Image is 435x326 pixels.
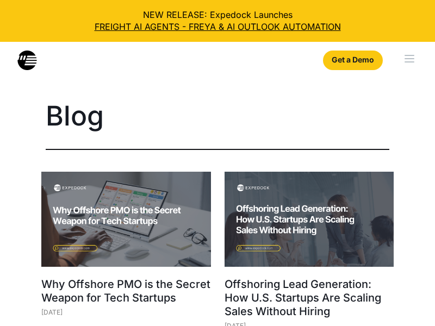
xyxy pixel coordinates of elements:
[41,305,211,320] div: [DATE]
[9,9,426,33] div: NEW RELEASE: Expedock Launches
[323,51,383,70] a: Get a Demo
[9,21,426,33] a: FREIGHT AI AGENTS - FREYA & AI OUTLOOK AUTOMATION
[41,278,211,305] h1: Why Offshore PMO is the Secret Weapon for Tech Startups
[225,278,394,318] h1: Offshoring Lead Generation: How U.S. Startups Are Scaling Sales Without Hiring
[46,102,389,129] h1: Blog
